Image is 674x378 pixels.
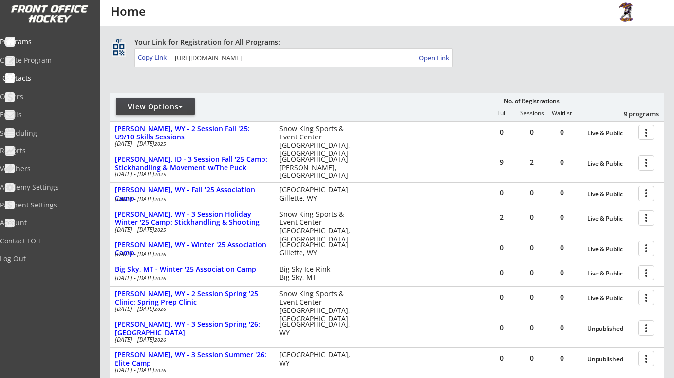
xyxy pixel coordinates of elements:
[517,269,547,276] div: 0
[115,290,269,307] div: [PERSON_NAME], WY - 2 Session Spring '25 Clinic: Spring Prep Clinic
[547,189,577,196] div: 0
[517,159,547,166] div: 2
[587,215,634,222] div: Live & Public
[154,367,166,374] em: 2026
[547,129,577,136] div: 0
[587,246,634,253] div: Live & Public
[419,54,450,62] div: Open Link
[638,290,654,305] button: more_vert
[115,125,269,141] div: [PERSON_NAME], WY - 2 Session Fall '25: U9/10 Skills Sessions
[116,102,195,112] div: View Options
[115,367,266,373] div: [DATE] - [DATE]
[112,37,124,44] div: qr
[154,226,166,233] em: 2025
[115,265,269,274] div: Big Sky, MT - Winter '25 Association Camp
[487,159,517,166] div: 9
[154,275,166,282] em: 2026
[517,189,547,196] div: 0
[115,227,266,233] div: [DATE] - [DATE]
[115,141,266,147] div: [DATE] - [DATE]
[279,241,357,258] div: [GEOGRAPHIC_DATA] Gillette, WY
[547,159,577,166] div: 0
[2,75,91,82] div: Contacts
[638,155,654,171] button: more_vert
[154,336,166,343] em: 2026
[547,110,576,117] div: Waitlist
[279,320,357,337] div: [GEOGRAPHIC_DATA], WY
[154,140,166,147] em: 2025
[517,129,547,136] div: 0
[638,265,654,280] button: more_vert
[517,110,547,117] div: Sessions
[487,189,517,196] div: 0
[115,306,266,312] div: [DATE] - [DATE]
[279,125,357,158] div: Snow King Sports & Event Center [GEOGRAPHIC_DATA], [GEOGRAPHIC_DATA]
[115,155,269,172] div: [PERSON_NAME], ID - 3 Session Fall '25 Camp: Stickhandling & Movement w/The Puck
[279,290,357,323] div: Snow King Sports & Event Center [GEOGRAPHIC_DATA], [GEOGRAPHIC_DATA]
[547,355,577,362] div: 0
[279,351,357,368] div: [GEOGRAPHIC_DATA], WY
[547,269,577,276] div: 0
[607,109,659,118] div: 9 programs
[487,244,517,251] div: 0
[115,351,269,368] div: [PERSON_NAME], WY - 3 Session Summer '26: Elite Camp
[517,294,547,301] div: 0
[547,294,577,301] div: 0
[112,42,126,57] button: qr_code
[279,155,357,180] div: [GEOGRAPHIC_DATA] [PERSON_NAME], [GEOGRAPHIC_DATA]
[517,324,547,331] div: 0
[547,324,577,331] div: 0
[154,171,166,178] em: 2025
[517,214,547,221] div: 0
[134,37,634,47] div: Your Link for Registration for All Programs:
[547,244,577,251] div: 0
[517,355,547,362] div: 0
[487,355,517,362] div: 0
[587,270,634,277] div: Live & Public
[587,325,634,332] div: Unpublished
[115,320,269,337] div: [PERSON_NAME], WY - 3 Session Spring '26: [GEOGRAPHIC_DATA]
[501,98,562,104] div: No. of Registrations
[587,130,634,137] div: Live & Public
[638,351,654,366] button: more_vert
[115,251,266,257] div: [DATE] - [DATE]
[279,265,357,282] div: Big Sky Ice Rink Big Sky, MT
[487,129,517,136] div: 0
[638,241,654,256] button: more_vert
[587,295,634,302] div: Live & Public
[487,110,517,117] div: Full
[279,186,357,203] div: [GEOGRAPHIC_DATA] Gillette, WY
[638,320,654,336] button: more_vert
[279,210,357,243] div: Snow King Sports & Event Center [GEOGRAPHIC_DATA], [GEOGRAPHIC_DATA]
[115,241,269,258] div: [PERSON_NAME], WY - Winter '25 Association Camp
[115,196,266,202] div: [DATE] - [DATE]
[487,294,517,301] div: 0
[638,210,654,226] button: more_vert
[547,214,577,221] div: 0
[138,53,169,62] div: Copy Link
[154,196,166,203] em: 2025
[638,186,654,201] button: more_vert
[115,275,266,281] div: [DATE] - [DATE]
[517,244,547,251] div: 0
[587,356,634,363] div: Unpublished
[487,269,517,276] div: 0
[154,251,166,258] em: 2026
[638,125,654,140] button: more_vert
[487,214,517,221] div: 2
[587,160,634,167] div: Live & Public
[115,172,266,177] div: [DATE] - [DATE]
[115,337,266,343] div: [DATE] - [DATE]
[115,186,269,203] div: [PERSON_NAME], WY - Fall '25 Association Camp
[419,51,450,65] a: Open Link
[154,306,166,312] em: 2026
[587,191,634,198] div: Live & Public
[115,210,269,227] div: [PERSON_NAME], WY - 3 Session Holiday Winter '25 Camp: Stickhandling & Shooting
[487,324,517,331] div: 0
